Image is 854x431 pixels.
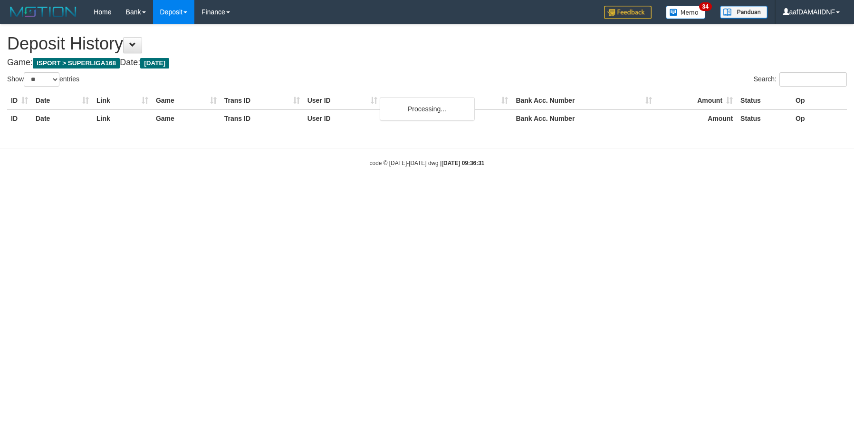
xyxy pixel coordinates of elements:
[93,92,152,109] th: Link
[304,92,381,109] th: User ID
[656,109,737,127] th: Amount
[512,92,656,109] th: Bank Acc. Number
[656,92,737,109] th: Amount
[32,109,93,127] th: Date
[754,72,847,87] label: Search:
[32,92,93,109] th: Date
[370,160,485,167] small: code © [DATE]-[DATE] dwg |
[604,6,652,19] img: Feedback.jpg
[152,92,221,109] th: Game
[792,92,847,109] th: Op
[720,6,768,19] img: panduan.png
[666,6,706,19] img: Button%20Memo.svg
[737,109,792,127] th: Status
[221,92,304,109] th: Trans ID
[7,92,32,109] th: ID
[7,58,847,68] h4: Game: Date:
[441,160,484,167] strong: [DATE] 09:36:31
[7,109,32,127] th: ID
[140,58,169,69] span: [DATE]
[512,109,656,127] th: Bank Acc. Number
[381,92,512,109] th: Bank Acc. Name
[304,109,381,127] th: User ID
[699,2,712,11] span: 34
[779,72,847,87] input: Search:
[380,97,475,121] div: Processing...
[33,58,120,69] span: ISPORT > SUPERLIGA168
[7,34,847,53] h1: Deposit History
[7,72,79,87] label: Show entries
[7,5,79,19] img: MOTION_logo.png
[93,109,152,127] th: Link
[221,109,304,127] th: Trans ID
[24,72,59,87] select: Showentries
[792,109,847,127] th: Op
[737,92,792,109] th: Status
[152,109,221,127] th: Game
